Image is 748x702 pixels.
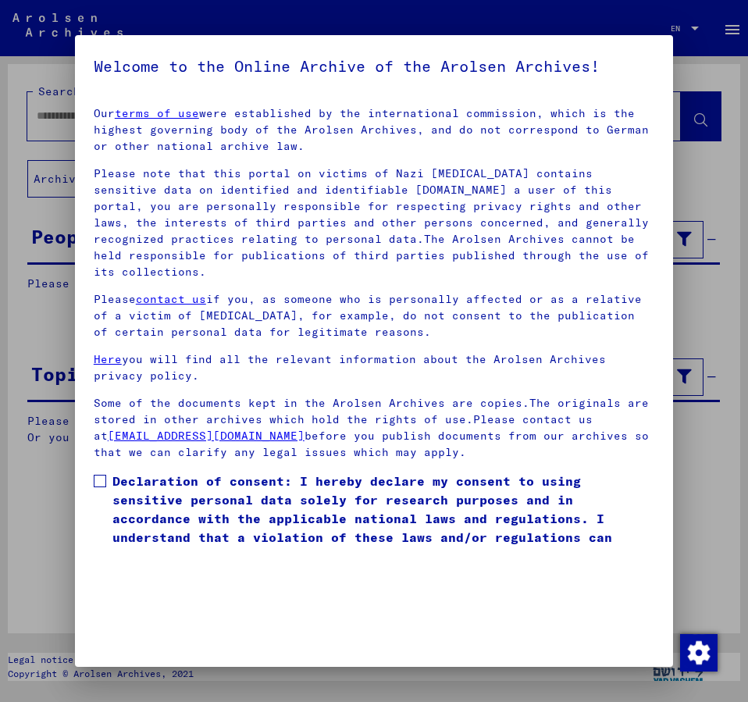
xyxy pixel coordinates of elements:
p: Please if you, as someone who is personally affected or as a relative of a victim of [MEDICAL_DAT... [94,291,654,340]
a: terms of use [115,106,199,120]
h5: Welcome to the Online Archive of the Arolsen Archives! [94,54,654,79]
a: Here [94,352,122,366]
span: Declaration of consent: I hereby declare my consent to using sensitive personal data solely for r... [112,472,654,565]
div: Change consent [679,633,717,671]
img: Change consent [680,634,718,672]
p: you will find all the relevant information about the Arolsen Archives privacy policy. [94,351,654,384]
p: Our were established by the international commission, which is the highest governing body of the ... [94,105,654,155]
a: contact us [136,292,206,306]
p: Please note that this portal on victims of Nazi [MEDICAL_DATA] contains sensitive data on identif... [94,166,654,280]
a: [EMAIL_ADDRESS][DOMAIN_NAME] [108,429,305,443]
p: Some of the documents kept in the Arolsen Archives are copies.The originals are stored in other a... [94,395,654,461]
